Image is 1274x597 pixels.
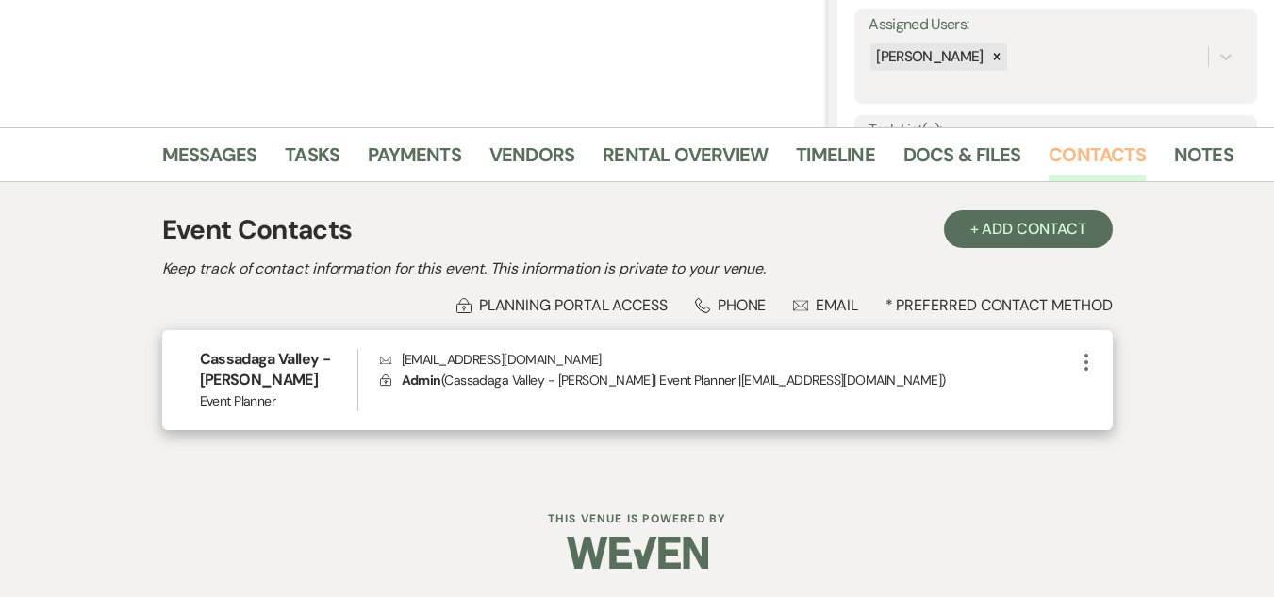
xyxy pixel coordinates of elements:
div: Phone [695,295,767,315]
a: Vendors [489,140,574,181]
a: Rental Overview [603,140,768,181]
p: ( Cassadaga Valley - [PERSON_NAME] | Event Planner | [EMAIL_ADDRESS][DOMAIN_NAME] ) [380,370,1075,390]
span: Event Planner [200,391,357,411]
h1: Event Contacts [162,210,353,250]
button: + Add Contact [944,210,1113,248]
a: Notes [1174,140,1233,181]
p: [EMAIL_ADDRESS][DOMAIN_NAME] [380,349,1075,370]
h6: Cassadaga Valley - [PERSON_NAME] [200,349,357,391]
a: Messages [162,140,257,181]
div: Planning Portal Access [456,295,668,315]
div: Email [793,295,858,315]
label: Task List(s): [869,117,1243,144]
a: Timeline [796,140,875,181]
h2: Keep track of contact information for this event. This information is private to your venue. [162,257,1113,280]
a: Docs & Files [903,140,1020,181]
a: Tasks [285,140,339,181]
a: Contacts [1049,140,1146,181]
label: Assigned Users: [869,11,1243,39]
div: * Preferred Contact Method [162,295,1113,315]
span: Admin [402,372,441,389]
img: Weven Logo [567,520,708,586]
a: Payments [368,140,461,181]
div: [PERSON_NAME] [870,43,986,71]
